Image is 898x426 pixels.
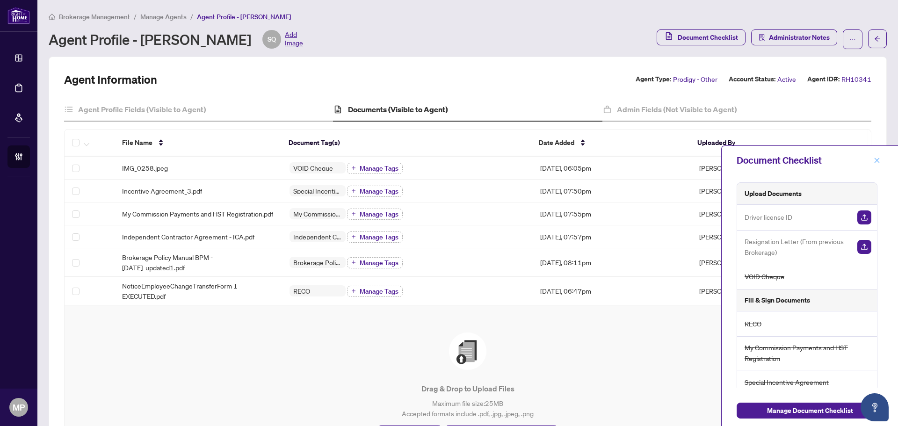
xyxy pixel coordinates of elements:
span: Special Incentive Agreement [745,377,829,388]
span: Brokerage Policy Manual [290,259,346,266]
button: Manage Tags [347,186,403,197]
div: Agent Profile - [PERSON_NAME] [49,30,303,49]
td: [DATE], 08:11pm [533,248,692,277]
td: [PERSON_NAME] [692,248,817,277]
th: Document Tag(s) [281,130,531,157]
th: File Name [115,130,281,157]
button: Manage Tags [347,209,403,220]
span: Brokerage Policy Manual BPM - [DATE]_updated1.pdf [122,252,275,273]
span: Independent Contractor Agreement - ICA.pdf [122,231,254,242]
img: Upload Document [857,240,871,254]
span: solution [759,34,765,41]
h4: Admin Fields (Not Visible to Agent) [617,104,737,115]
td: [DATE], 07:55pm [533,202,692,225]
td: [DATE], 07:57pm [533,225,692,248]
label: Agent Type: [636,74,671,85]
td: [PERSON_NAME] [692,225,817,248]
span: Resignation Letter (From previous Brokerage) [745,236,850,258]
span: Manage Tags [360,211,398,217]
th: Uploaded By [690,130,815,157]
button: Document Checklist [657,29,746,45]
span: Document Checklist [678,30,738,45]
li: / [134,11,137,22]
h4: Agent Profile Fields (Visible to Agent) [78,104,206,115]
button: Administrator Notes [751,29,837,45]
p: Maximum file size: 25 MB Accepted formats include .pdf, .jpg, .jpeg, .png [83,398,852,419]
span: plus [351,289,356,293]
td: [DATE], 06:05pm [533,157,692,180]
button: Open asap [861,393,889,421]
h5: Upload Documents [745,188,802,199]
div: Document Checklist [737,153,871,167]
li: / [190,11,193,22]
span: home [49,14,55,20]
span: MP [13,401,25,414]
td: [PERSON_NAME] [692,157,817,180]
td: [PERSON_NAME] [692,180,817,202]
span: plus [351,211,356,216]
span: Manage Tags [360,165,398,172]
span: Date Added [539,137,574,148]
button: Manage Tags [347,163,403,174]
span: Manage Agents [140,13,187,21]
span: My Commission Payments and HST Registration [290,210,346,217]
button: Manage Tags [347,257,403,268]
span: arrow-left [874,36,881,42]
h4: Documents (Visible to Agent) [348,104,448,115]
img: logo [7,7,30,24]
label: Agent ID#: [807,74,840,85]
th: Date Added [531,130,690,157]
span: IMG_0258.jpeg [122,163,168,173]
span: VOID Cheque [290,165,337,171]
img: Upload Document [857,210,871,224]
p: Drag & Drop to Upload Files [83,383,852,394]
span: Manage Tags [360,260,398,266]
span: Administrator Notes [769,30,830,45]
td: [DATE], 06:47pm [533,277,692,305]
span: Agent Profile - [PERSON_NAME] [197,13,291,21]
span: Active [777,74,796,85]
span: Independent Contractor Agreement [290,233,346,240]
span: Prodigy - Other [673,74,717,85]
span: plus [351,188,356,193]
button: Manage Tags [347,286,403,297]
span: Manage Tags [360,288,398,295]
span: File Name [122,137,152,148]
span: Brokerage Management [59,13,130,21]
span: RH10341 [841,74,871,85]
span: Incentive Agreement_3.pdf [122,186,202,196]
span: Add Image [285,30,303,49]
h5: Fill & Sign Documents [745,295,810,305]
img: File Upload [449,332,486,370]
span: My Commission Payments and HST Registration [745,342,871,364]
td: [PERSON_NAME] [692,277,817,305]
span: Special Incentive Agreement [290,188,346,194]
span: NoticeEmployeeChangeTransferForm 1 EXECUTED.pdf [122,281,275,301]
span: SQ [268,34,276,44]
span: VOID Cheque [745,271,784,282]
span: Manage Tags [360,188,398,195]
span: plus [351,260,356,265]
td: [PERSON_NAME] [692,202,817,225]
span: Manage Document Checklist [767,403,853,418]
td: [DATE], 07:50pm [533,180,692,202]
span: Manage Tags [360,234,398,240]
span: plus [351,234,356,239]
h2: Agent Information [64,72,157,87]
label: Account Status: [729,74,775,85]
span: My Commission Payments and HST Registration.pdf [122,209,273,219]
span: RECO [745,318,761,329]
button: Manage Document Checklist [737,403,883,419]
span: RECO [290,288,314,294]
span: plus [351,166,356,170]
span: close [874,157,880,164]
span: ellipsis [849,36,856,43]
span: Driver license ID [745,212,792,223]
button: Manage Tags [347,231,403,243]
